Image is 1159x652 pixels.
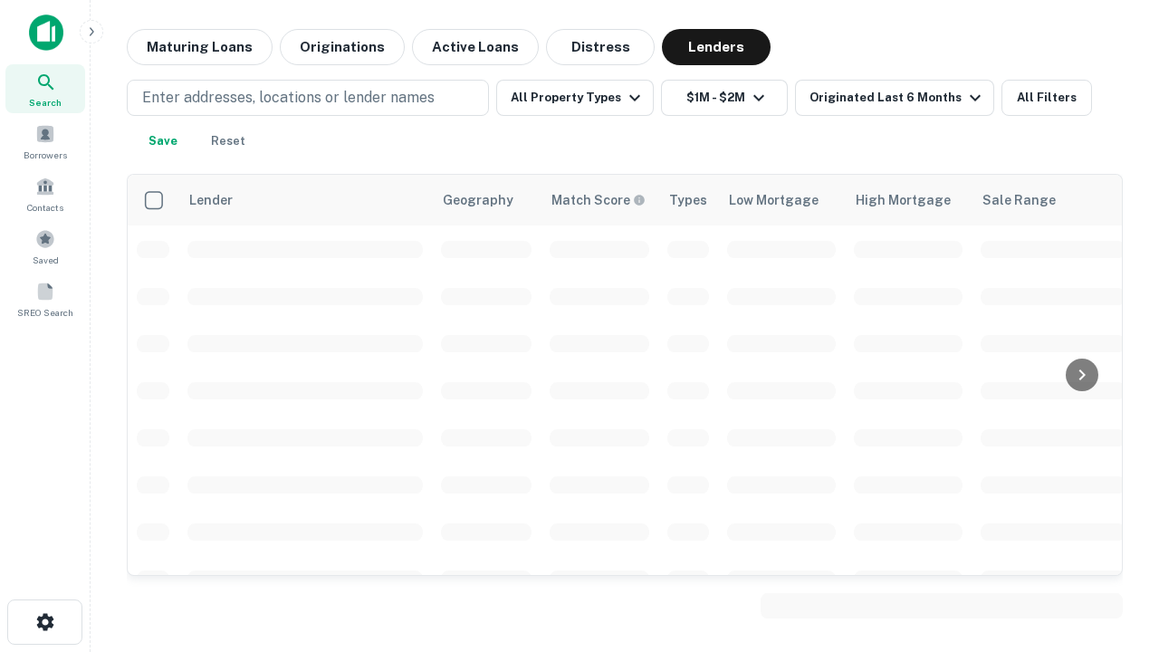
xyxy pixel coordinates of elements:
a: Saved [5,222,85,271]
th: Types [658,175,718,225]
button: $1M - $2M [661,80,788,116]
span: Search [29,95,62,110]
span: SREO Search [17,305,73,320]
button: Reset [199,123,257,159]
button: Active Loans [412,29,539,65]
th: Low Mortgage [718,175,845,225]
button: Enter addresses, locations or lender names [127,80,489,116]
div: Types [669,189,707,211]
th: Capitalize uses an advanced AI algorithm to match your search with the best lender. The match sco... [541,175,658,225]
a: Borrowers [5,117,85,166]
button: All Property Types [496,80,654,116]
img: capitalize-icon.png [29,14,63,51]
div: Lender [189,189,233,211]
div: Sale Range [982,189,1056,211]
th: Sale Range [972,175,1135,225]
div: Geography [443,189,513,211]
div: Originated Last 6 Months [809,87,986,109]
a: Contacts [5,169,85,218]
button: Maturing Loans [127,29,273,65]
button: Lenders [662,29,771,65]
button: Originations [280,29,405,65]
button: Originated Last 6 Months [795,80,994,116]
div: Capitalize uses an advanced AI algorithm to match your search with the best lender. The match sco... [551,190,646,210]
p: Enter addresses, locations or lender names [142,87,435,109]
th: Geography [432,175,541,225]
h6: Match Score [551,190,642,210]
div: High Mortgage [856,189,951,211]
button: Save your search to get updates of matches that match your search criteria. [134,123,192,159]
span: Saved [33,253,59,267]
iframe: Chat Widget [1068,507,1159,594]
span: Contacts [27,200,63,215]
th: High Mortgage [845,175,972,225]
button: All Filters [1001,80,1092,116]
span: Borrowers [24,148,67,162]
div: Low Mortgage [729,189,819,211]
button: Distress [546,29,655,65]
th: Lender [178,175,432,225]
a: Search [5,64,85,113]
a: SREO Search [5,274,85,323]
